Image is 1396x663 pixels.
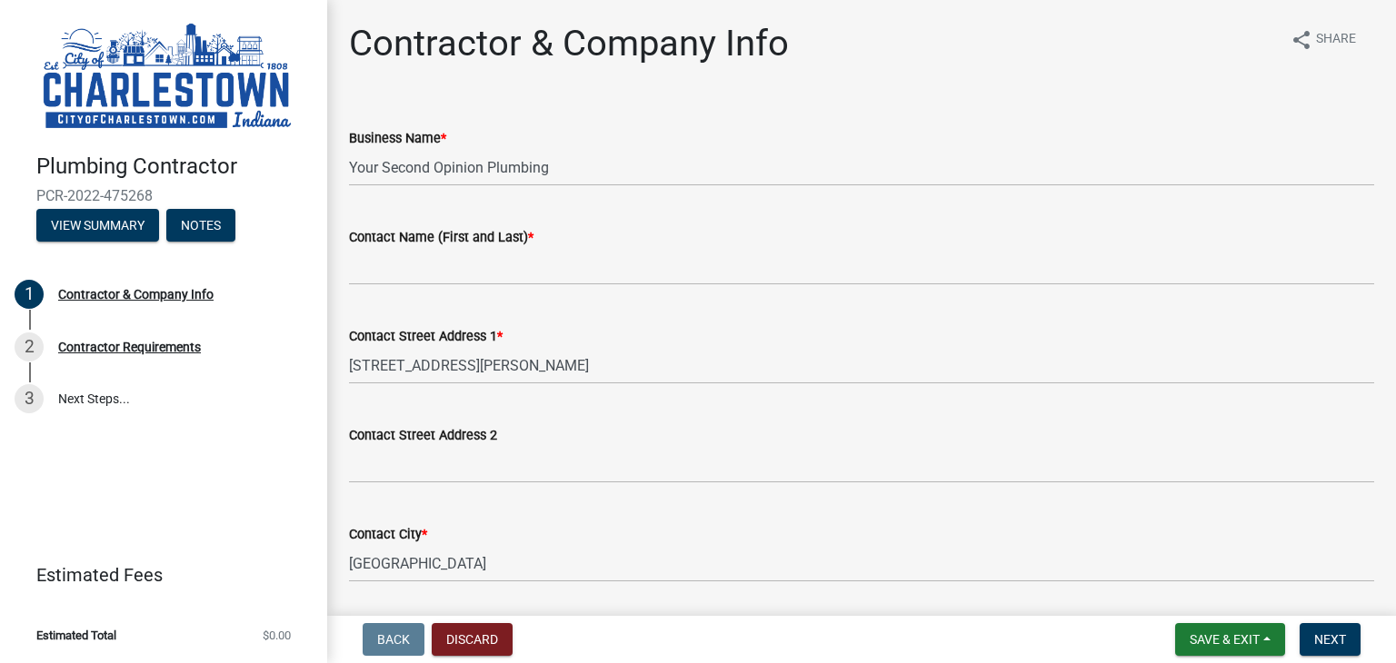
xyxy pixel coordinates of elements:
[263,629,291,641] span: $0.00
[349,133,446,145] label: Business Name
[166,219,235,233] wm-modal-confirm: Notes
[36,209,159,242] button: View Summary
[166,209,235,242] button: Notes
[36,19,298,134] img: City of Charlestown, Indiana
[36,153,313,180] h4: Plumbing Contractor
[349,22,789,65] h1: Contractor & Company Info
[15,384,44,413] div: 3
[15,557,298,593] a: Estimated Fees
[15,280,44,309] div: 1
[15,332,44,361] div: 2
[1314,632,1346,647] span: Next
[1291,29,1312,51] i: share
[349,331,503,343] label: Contact Street Address 1
[432,623,513,656] button: Discard
[349,529,427,541] label: Contact City
[349,232,533,244] label: Contact Name (First and Last)
[58,288,214,301] div: Contractor & Company Info
[349,430,497,442] label: Contact Street Address 2
[36,219,159,233] wm-modal-confirm: Summary
[1175,623,1285,656] button: Save & Exit
[1190,632,1260,647] span: Save & Exit
[1300,623,1361,656] button: Next
[363,623,424,656] button: Back
[58,341,201,353] div: Contractor Requirements
[36,629,116,641] span: Estimated Total
[1316,29,1356,51] span: Share
[36,187,291,204] span: PCR-2022-475268
[1276,22,1371,57] button: shareShare
[377,632,410,647] span: Back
